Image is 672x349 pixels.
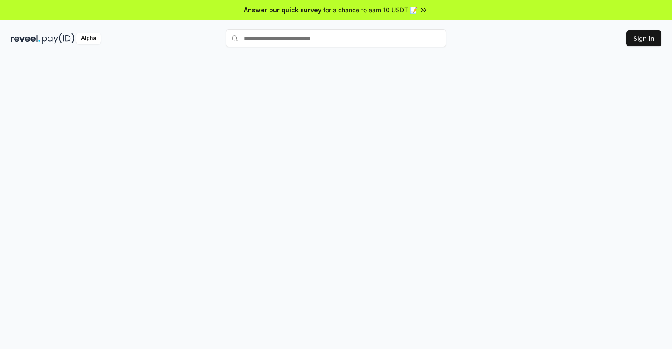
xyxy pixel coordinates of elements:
[626,30,661,46] button: Sign In
[11,33,40,44] img: reveel_dark
[323,5,417,15] span: for a chance to earn 10 USDT 📝
[42,33,74,44] img: pay_id
[244,5,321,15] span: Answer our quick survey
[76,33,101,44] div: Alpha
